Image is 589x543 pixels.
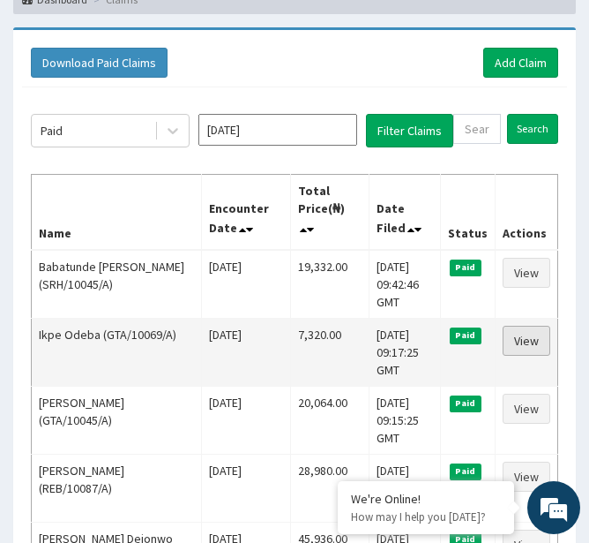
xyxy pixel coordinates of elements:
[9,358,336,420] textarea: Type your message and hit 'Enter'
[32,250,202,319] td: Babatunde [PERSON_NAME] (SRH/10045/A)
[369,386,440,454] td: [DATE] 09:15:25 GMT
[366,114,453,147] button: Filter Claims
[202,250,290,319] td: [DATE]
[31,48,168,78] button: Download Paid Claims
[32,386,202,454] td: [PERSON_NAME] (GTA/10045/A)
[503,326,550,356] a: View
[483,48,558,78] a: Add Claim
[33,88,71,132] img: d_794563401_company_1708531726252_794563401
[290,318,369,386] td: 7,320.00
[202,174,290,250] th: Encounter Date
[440,174,495,250] th: Status
[450,396,481,411] span: Paid
[369,250,440,319] td: [DATE] 09:42:46 GMT
[450,260,481,275] span: Paid
[32,174,202,250] th: Name
[453,114,501,144] input: Search by HMO ID
[41,122,63,140] div: Paid
[503,462,550,492] a: View
[450,328,481,343] span: Paid
[92,99,296,122] div: Chat with us now
[290,250,369,319] td: 19,332.00
[369,318,440,386] td: [DATE] 09:17:25 GMT
[102,161,243,339] span: We're online!
[202,318,290,386] td: [DATE]
[507,114,558,144] input: Search
[495,174,557,250] th: Actions
[351,491,501,507] div: We're Online!
[289,9,332,51] div: Minimize live chat window
[198,114,357,146] input: Select Month and Year
[351,509,501,524] p: How may I help you today?
[450,464,481,479] span: Paid
[290,454,369,522] td: 28,980.00
[202,454,290,522] td: [DATE]
[32,318,202,386] td: Ikpe Odeba (GTA/10069/A)
[290,174,369,250] th: Total Price(₦)
[503,394,550,424] a: View
[503,258,550,288] a: View
[202,386,290,454] td: [DATE]
[369,174,440,250] th: Date Filed
[369,454,440,522] td: [DATE] 09:08:53 GMT
[32,454,202,522] td: [PERSON_NAME] (REB/10087/A)
[290,386,369,454] td: 20,064.00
